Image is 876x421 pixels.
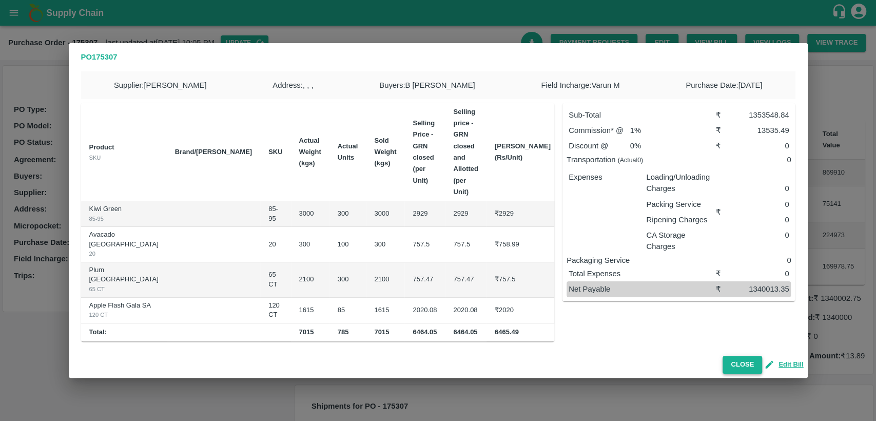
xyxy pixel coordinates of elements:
[374,328,389,336] b: 7015
[567,154,716,165] p: Transportation
[89,214,159,223] div: 85-95
[569,125,630,136] p: Commission* @
[81,227,167,262] td: Avacado [GEOGRAPHIC_DATA]
[338,142,358,161] b: Actual Units
[89,143,114,151] b: Product
[617,157,643,164] small: (Actual 0 )
[630,140,678,151] p: 0 %
[715,140,734,151] div: ₹
[260,298,290,323] td: 120 CT
[338,328,349,336] b: 785
[453,328,477,336] b: 6464.05
[716,255,791,266] p: 0
[569,268,715,279] p: Total Expenses
[260,262,290,298] td: 65 CT
[445,227,486,262] td: 757.5
[366,201,404,227] td: 3000
[329,201,366,227] td: 300
[291,201,329,227] td: 3000
[646,171,715,195] p: Loading/Unloading Charges
[81,298,167,323] td: Apple Flash Gala SA
[445,262,486,298] td: 757.47
[495,142,551,161] b: [PERSON_NAME] (Rs/Unit)
[445,201,486,227] td: 2929
[715,125,734,136] div: ₹
[766,359,803,371] button: Edit Bill
[734,109,789,121] div: 1353548.84
[260,227,290,262] td: 20
[495,328,519,336] b: 6465.49
[569,283,715,295] p: Net Payable
[329,227,366,262] td: 100
[404,227,445,262] td: 757.5
[730,210,789,225] div: 0
[646,229,715,253] p: CA Storage Charges
[715,109,734,121] div: ₹
[734,140,789,151] div: 0
[569,171,638,183] p: Expenses
[366,262,404,298] td: 2100
[445,298,486,323] td: 2020.08
[268,148,282,156] b: SKU
[175,148,252,156] b: Brand/[PERSON_NAME]
[329,262,366,298] td: 300
[81,201,167,227] td: Kiwi Green
[734,125,789,136] div: 13535.49
[453,108,478,196] b: Selling price - GRN closed and Allotted (per Unit)
[730,179,789,194] div: 0
[404,201,445,227] td: 2929
[89,249,159,258] div: 20
[374,137,396,167] b: Sold Weight (kgs)
[508,71,653,99] div: Field Incharge : Varun M
[81,53,118,61] b: PO 175307
[81,262,167,298] td: Plum [GEOGRAPHIC_DATA]
[346,71,508,99] div: Buyers : B [PERSON_NAME]
[569,109,715,121] p: Sub-Total
[291,298,329,323] td: 1615
[486,201,559,227] td: ₹2929
[653,71,795,99] div: Purchase Date : [DATE]
[81,71,240,99] div: Supplier : [PERSON_NAME]
[646,199,715,210] p: Packing Service
[413,119,435,184] b: Selling Price - GRN closed (per Unit)
[291,227,329,262] td: 300
[715,268,734,279] div: ₹
[240,71,346,99] div: Address : , , ,
[715,283,734,295] div: ₹
[366,298,404,323] td: 1615
[734,268,789,279] div: 0
[715,206,734,218] div: ₹
[569,140,630,151] p: Discount @
[630,125,691,136] p: 1 %
[299,328,314,336] b: 7015
[299,137,321,167] b: Actual Weight (kgs)
[89,310,159,319] div: 120 CT
[730,195,789,210] div: 0
[291,262,329,298] td: 2100
[486,298,559,323] td: ₹2020
[366,227,404,262] td: 300
[404,298,445,323] td: 2020.08
[567,255,716,266] p: Packaging Service
[260,201,290,227] td: 85-95
[404,262,445,298] td: 757.47
[89,153,159,162] div: SKU
[716,154,791,165] p: 0
[730,225,789,241] div: 0
[723,356,762,374] button: Close
[89,284,159,294] div: 65 CT
[734,283,789,295] div: 1340013.35
[486,227,559,262] td: ₹758.99
[329,298,366,323] td: 85
[646,214,715,225] p: Ripening Charges
[89,328,107,336] b: Total:
[486,262,559,298] td: ₹757.5
[413,328,437,336] b: 6464.05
